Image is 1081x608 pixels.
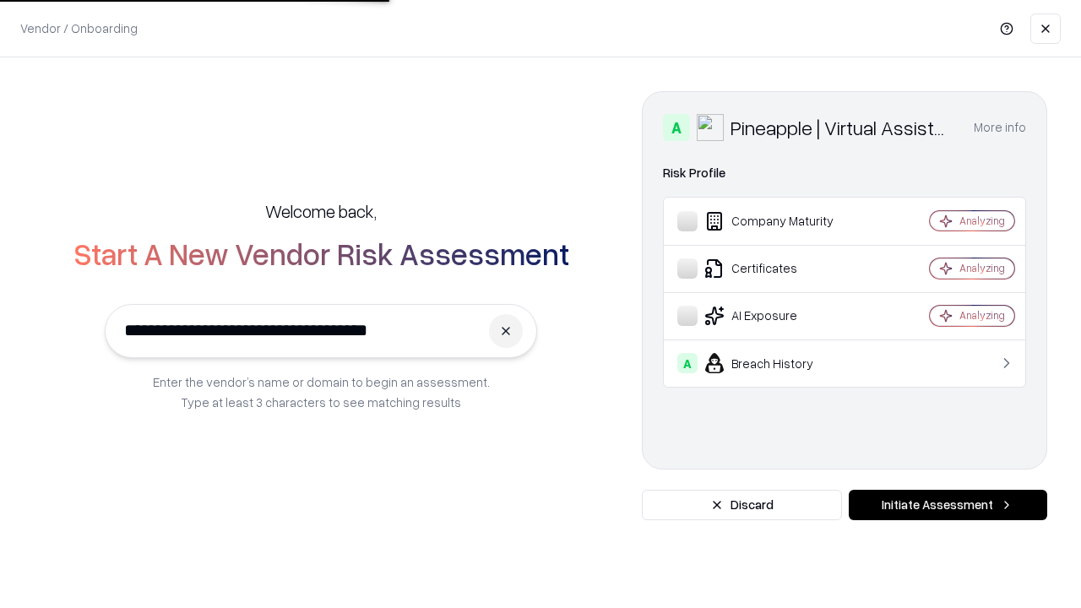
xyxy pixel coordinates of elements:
[642,490,842,520] button: Discard
[677,353,698,373] div: A
[20,19,138,37] p: Vendor / Onboarding
[697,114,724,141] img: Pineapple | Virtual Assistant Agency
[265,199,377,223] h5: Welcome back,
[731,114,953,141] div: Pineapple | Virtual Assistant Agency
[849,490,1047,520] button: Initiate Assessment
[677,353,879,373] div: Breach History
[974,112,1026,143] button: More info
[959,214,1005,228] div: Analyzing
[959,261,1005,275] div: Analyzing
[73,236,569,270] h2: Start A New Vendor Risk Assessment
[677,211,879,231] div: Company Maturity
[959,308,1005,323] div: Analyzing
[677,306,879,326] div: AI Exposure
[153,372,490,412] p: Enter the vendor’s name or domain to begin an assessment. Type at least 3 characters to see match...
[663,114,690,141] div: A
[663,163,1026,183] div: Risk Profile
[677,258,879,279] div: Certificates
